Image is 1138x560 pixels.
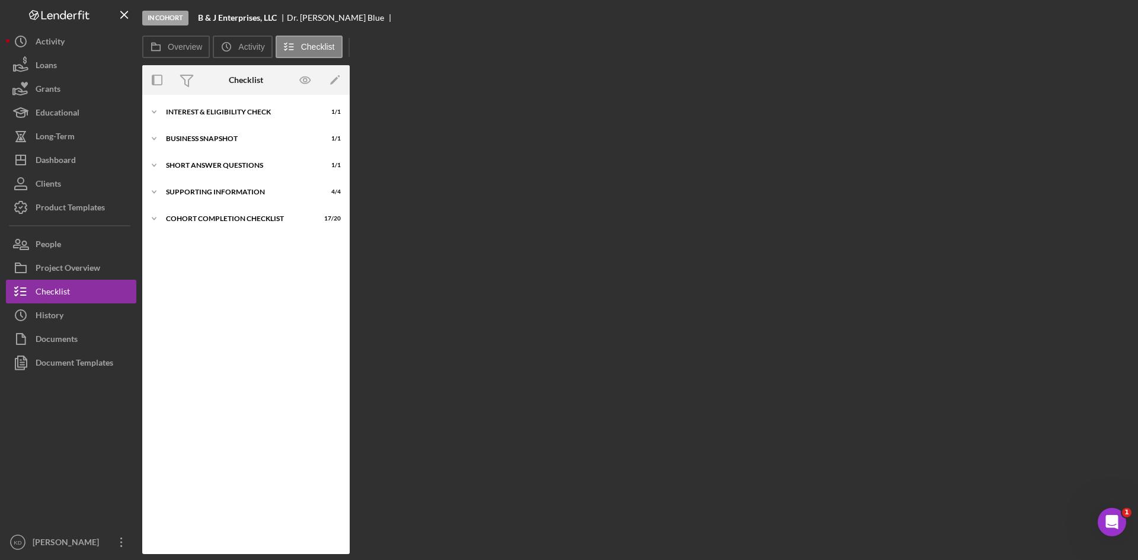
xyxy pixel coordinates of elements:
[6,77,136,101] button: Grants
[276,36,343,58] button: Checklist
[1098,508,1126,536] iframe: Intercom live chat
[36,280,70,306] div: Checklist
[168,42,202,52] label: Overview
[319,135,341,142] div: 1 / 1
[6,148,136,172] button: Dashboard
[1122,508,1131,517] span: 1
[36,351,113,377] div: Document Templates
[36,53,57,80] div: Loans
[229,75,263,85] div: Checklist
[6,53,136,77] button: Loans
[6,327,136,351] button: Documents
[166,215,311,222] div: Cohort Completion Checklist
[213,36,272,58] button: Activity
[6,30,136,53] button: Activity
[166,188,311,196] div: Supporting Information
[6,232,136,256] button: People
[319,108,341,116] div: 1 / 1
[287,13,394,23] div: Dr. [PERSON_NAME] Blue
[6,101,136,124] button: Educational
[36,256,100,283] div: Project Overview
[6,172,136,196] button: Clients
[36,303,63,330] div: History
[6,303,136,327] button: History
[6,256,136,280] button: Project Overview
[36,148,76,175] div: Dashboard
[142,36,210,58] button: Overview
[142,11,188,25] div: In Cohort
[301,42,335,52] label: Checklist
[36,172,61,199] div: Clients
[319,188,341,196] div: 4 / 4
[238,42,264,52] label: Activity
[166,108,311,116] div: Interest & Eligibility Check
[36,30,65,56] div: Activity
[6,196,136,219] button: Product Templates
[166,162,311,169] div: Short Answer Questions
[36,196,105,222] div: Product Templates
[36,327,78,354] div: Documents
[6,530,136,554] button: KD[PERSON_NAME]
[6,280,136,303] button: Checklist
[36,232,61,259] div: People
[30,530,107,557] div: [PERSON_NAME]
[36,77,60,104] div: Grants
[319,162,341,169] div: 1 / 1
[6,124,136,148] button: Long-Term
[198,13,277,23] b: B & J Enterprises, LLC
[36,124,75,151] div: Long-Term
[319,215,341,222] div: 17 / 20
[6,351,136,375] button: Document Templates
[36,101,79,127] div: Educational
[166,135,311,142] div: Business Snapshot
[14,539,21,546] text: KD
